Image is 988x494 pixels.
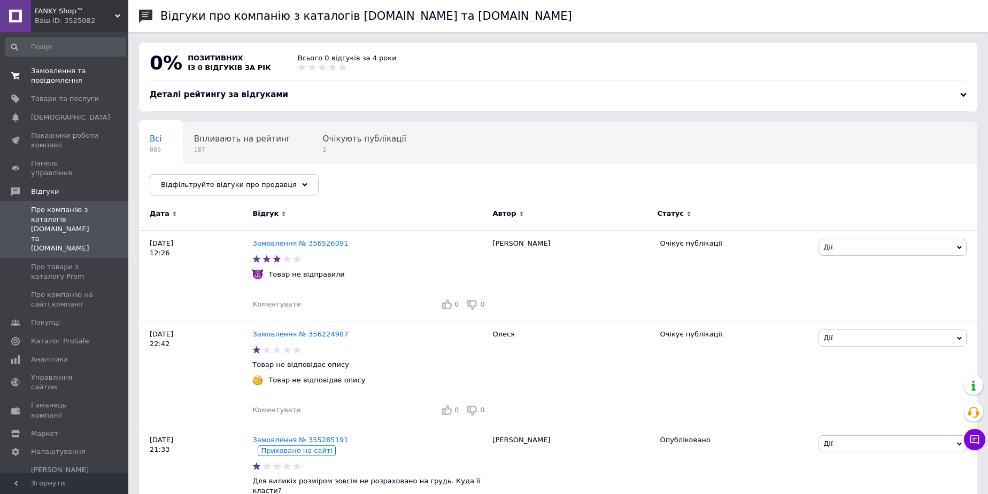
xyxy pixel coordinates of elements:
[31,94,99,104] span: Товари та послуги
[31,113,110,122] span: [DEMOGRAPHIC_DATA]
[139,321,252,427] div: [DATE] 22:42
[31,159,99,178] span: Панель управління
[31,290,99,309] span: Про компанію на сайті компанії
[188,54,243,62] span: позитивних
[252,300,300,308] span: Коментувати
[454,300,459,308] span: 0
[298,53,397,63] div: Всього 0 відгуків за 4 роки
[31,401,99,420] span: Гаманець компанії
[323,146,406,154] span: 2
[823,440,832,448] span: Дії
[252,360,487,370] p: Товар не відповідає опису
[31,447,86,457] span: Налаштування
[31,429,58,438] span: Маркет
[31,66,99,85] span: Замовлення та повідомлення
[480,300,484,308] span: 0
[150,175,258,184] span: Опубліковані без комен...
[35,6,115,16] span: FANKY Shop™
[194,146,291,154] span: 187
[31,336,89,346] span: Каталог ProSale
[480,406,484,414] span: 0
[31,131,99,150] span: Показники роботи компанії
[31,262,99,281] span: Про товари з каталогу Prom
[266,375,368,385] div: Товар не відповідав опису
[31,355,68,364] span: Аналітика
[160,10,572,22] h1: Відгуки про компанію з каталогів [DOMAIN_NAME] та [DOMAIN_NAME]
[823,334,832,342] span: Дії
[261,446,333,454] span: Приховано на сайті
[150,89,967,100] div: Деталі рейтингу за відгуками
[660,435,811,445] div: Опубліковано
[31,318,60,327] span: Покупці
[252,300,300,309] div: Коментувати
[660,239,811,248] div: Очікує публікації
[252,436,348,444] a: Замовлення № 355285191
[252,375,263,386] img: :face_with_monocle:
[660,330,811,339] div: Очікує публікації
[5,37,126,57] input: Пошук
[252,405,300,415] div: Коментувати
[139,163,280,204] div: Опубліковані без коментаря
[252,239,348,247] a: Замовлення № 356526091
[161,181,297,189] span: Відфільтруйте відгуки про продавця
[252,269,263,280] img: :imp:
[194,134,291,144] span: Впливають на рейтинг
[150,90,288,99] span: Деталі рейтингу за відгуками
[487,321,654,427] div: Олеся
[487,230,654,321] div: [PERSON_NAME]
[150,52,182,74] span: 0%
[35,16,128,26] div: Ваш ID: 3525082
[252,406,300,414] span: Коментувати
[266,270,347,279] div: Товар не відправили
[150,209,169,218] span: Дата
[492,209,516,218] span: Автор
[657,209,684,218] span: Статус
[964,429,985,450] button: Чат з покупцем
[252,209,279,218] span: Відгук
[823,243,832,251] span: Дії
[454,406,459,414] span: 0
[150,146,162,154] span: 889
[188,64,271,72] span: із 0 відгуків за рік
[31,205,99,254] span: Про компанію з каталогів [DOMAIN_NAME] та [DOMAIN_NAME]
[31,187,59,197] span: Відгуки
[139,230,252,321] div: [DATE] 12:26
[252,330,348,338] a: Замовлення № 356224987
[31,373,99,392] span: Управління сайтом
[150,134,162,144] span: Всі
[323,134,406,144] span: Очікують публікації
